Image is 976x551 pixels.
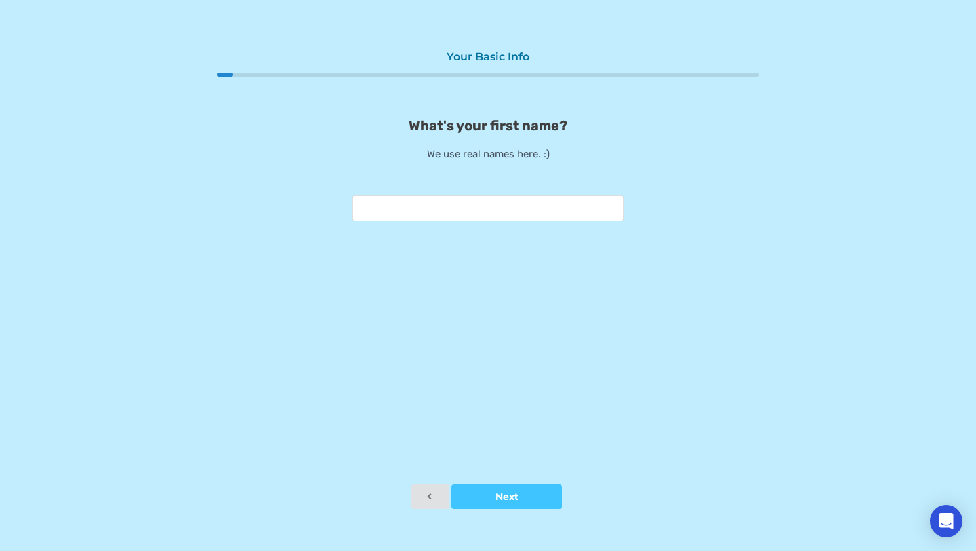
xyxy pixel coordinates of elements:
button: Next [451,484,562,509]
div: Your Basic Info [224,50,752,66]
p: We use real names here. :) [217,147,759,161]
div: Next [466,492,548,501]
p: What's your first name? [217,117,759,134]
div: Open Intercom Messenger [930,505,962,537]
